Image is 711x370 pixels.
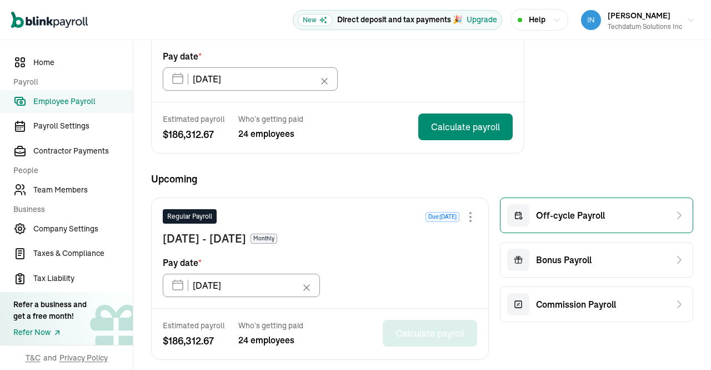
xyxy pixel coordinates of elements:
button: [PERSON_NAME]Techdatum Solutions Inc [577,6,700,34]
span: [PERSON_NAME] [608,11,670,21]
span: Regular Payroll [167,211,212,221]
span: Monthly [251,234,277,244]
span: Team Members [33,184,133,196]
span: Employee Payroll [33,96,133,107]
span: Estimated payroll [163,114,225,125]
span: Contractor Payments [33,145,133,157]
span: T&C [26,352,41,363]
span: Off-cycle Payroll [536,209,605,222]
div: Refer a business and get a free month! [13,299,87,322]
span: Pay date [163,50,202,63]
span: Tax Liability [33,273,133,284]
button: Help [510,9,568,31]
span: People [13,165,126,176]
span: $ 186,312.67 [163,333,225,348]
span: Who’s getting paid [238,114,303,125]
span: Pay date [163,256,202,269]
span: Taxes & Compliance [33,248,133,259]
p: Direct deposit and tax payments 🎉 [337,14,462,26]
span: Business [13,204,126,215]
span: Upcoming [151,171,693,186]
span: Home [33,57,133,68]
span: [DATE] - [DATE] [163,230,246,247]
input: XX/XX/XX [163,67,338,91]
iframe: Chat Widget [655,317,711,370]
span: Help [529,14,545,26]
div: Techdatum Solutions Inc [608,22,682,32]
span: Commission Payroll [536,298,616,311]
span: Company Settings [33,223,133,235]
button: Calculate payroll [418,114,513,140]
nav: Global [11,4,88,36]
span: Privacy Policy [59,352,108,363]
a: Refer Now [13,327,87,338]
span: New [298,14,333,26]
span: 24 employees [238,333,303,347]
span: Estimated payroll [163,320,225,331]
span: Due [DATE] [425,212,459,222]
span: Payroll [13,76,126,88]
button: Calculate payroll [383,320,477,347]
span: Bonus Payroll [536,253,592,267]
span: Who’s getting paid [238,320,303,331]
span: 24 employees [238,127,303,140]
span: Payroll Settings [33,120,133,132]
button: Upgrade [467,14,497,26]
span: $ 186,312.67 [163,127,225,142]
input: XX/XX/XX [163,274,320,297]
